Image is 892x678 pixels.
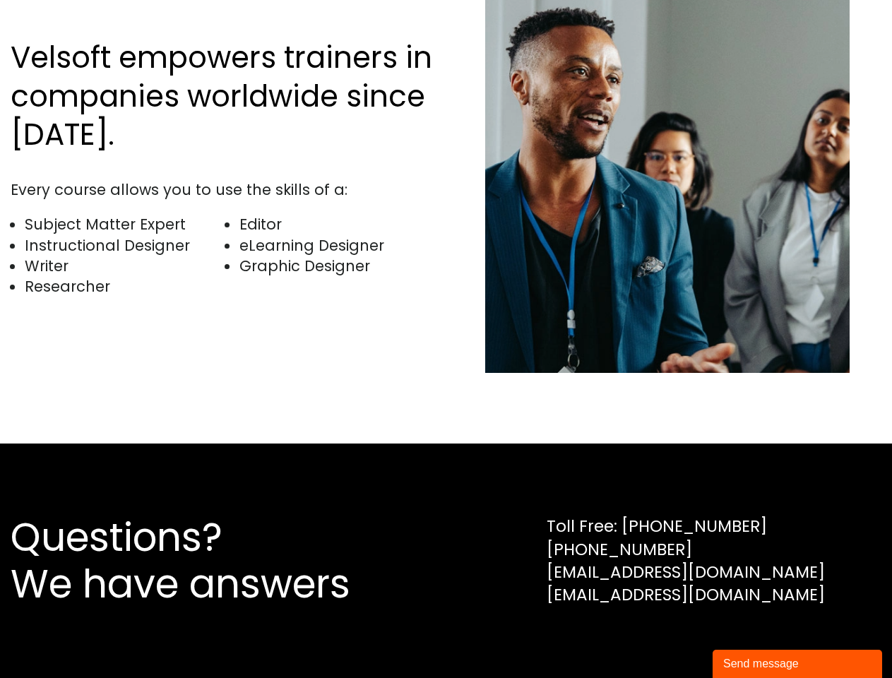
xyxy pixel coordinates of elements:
[25,276,225,297] li: Researcher
[713,647,885,678] iframe: chat widget
[239,235,439,256] li: eLearning Designer
[11,179,439,200] div: Every course allows you to use the skills of a:
[25,235,225,256] li: Instructional Designer
[11,39,439,155] h2: Velsoft empowers trainers in companies worldwide since [DATE].
[11,514,401,607] h2: Questions? We have answers
[239,256,439,276] li: Graphic Designer
[239,214,439,234] li: Editor
[25,214,225,234] li: Subject Matter Expert
[547,515,825,606] div: Toll Free: [PHONE_NUMBER] [PHONE_NUMBER] [EMAIL_ADDRESS][DOMAIN_NAME] [EMAIL_ADDRESS][DOMAIN_NAME]
[25,256,225,276] li: Writer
